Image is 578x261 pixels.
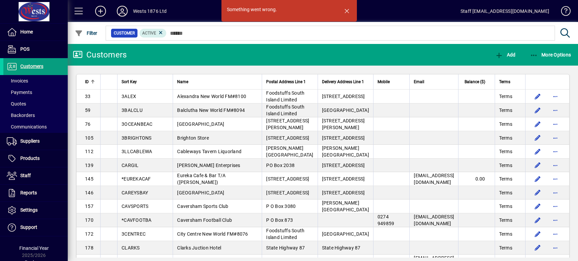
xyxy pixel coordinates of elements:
[3,87,68,98] a: Payments
[122,204,148,209] span: CAVSPORTS
[550,105,561,116] button: More options
[85,78,96,86] div: ID
[499,231,512,237] span: Terms
[266,190,309,195] span: [STREET_ADDRESS]
[85,176,93,182] span: 145
[85,163,93,168] span: 139
[85,108,91,113] span: 59
[378,214,394,226] span: 0274 949859
[266,163,295,168] span: PO Box 2038
[85,204,93,209] span: 157
[122,231,146,237] span: 3CENTREC
[3,98,68,110] a: Quotes
[177,78,258,86] div: Name
[532,187,543,198] button: Edit
[550,201,561,212] button: More options
[20,207,38,213] span: Settings
[122,121,153,127] span: 3OCEANBEAC
[322,190,365,195] span: [STREET_ADDRESS]
[177,163,240,168] span: [PERSON_NAME] Enterprises
[266,90,304,102] span: Foodstuffs South Island Limited
[499,107,512,114] span: Terms
[140,29,167,38] mat-chip: Activation Status: Active
[495,52,515,57] span: Add
[122,108,143,113] span: 3BALCLU
[3,75,68,87] a: Invoices
[499,121,512,127] span: Terms
[122,94,136,99] span: 3ALEX
[322,231,369,237] span: [GEOGRAPHIC_DATA]
[85,121,91,127] span: 76
[532,215,543,226] button: Edit
[530,52,571,57] span: More Options
[177,149,241,154] span: Cableways Tavern Liquorland
[266,176,309,182] span: [STREET_ADDRESS]
[532,133,543,143] button: Edit
[322,176,365,182] span: [STREET_ADDRESS]
[20,138,40,144] span: Suppliers
[322,163,365,168] span: [STREET_ADDRESS]
[322,108,369,113] span: [GEOGRAPHIC_DATA]
[532,201,543,212] button: Edit
[3,185,68,201] a: Reports
[85,245,93,251] span: 178
[322,118,365,130] span: [STREET_ADDRESS][PERSON_NAME]
[85,94,91,99] span: 33
[322,78,364,86] span: Delivery Address Line 1
[322,145,369,158] span: [PERSON_NAME][GEOGRAPHIC_DATA]
[73,27,99,39] button: Filter
[499,244,512,251] span: Terms
[111,5,133,17] button: Profile
[266,145,313,158] span: [PERSON_NAME][GEOGRAPHIC_DATA]
[414,214,454,226] span: [EMAIL_ADDRESS][DOMAIN_NAME]
[122,176,151,182] span: *EUREKACAF
[90,5,111,17] button: Add
[19,245,49,251] span: Financial Year
[414,173,454,185] span: [EMAIL_ADDRESS][DOMAIN_NAME]
[7,90,32,95] span: Payments
[550,160,561,171] button: More options
[550,242,561,253] button: More options
[322,200,369,212] span: [PERSON_NAME][GEOGRAPHIC_DATA]
[532,160,543,171] button: Edit
[266,118,309,130] span: [STREET_ADDRESS][PERSON_NAME]
[3,202,68,219] a: Settings
[499,78,510,86] span: Terms
[177,231,248,237] span: City Centre New World FM#8076
[3,219,68,236] a: Support
[528,49,573,61] button: More Options
[85,231,93,237] span: 172
[177,245,221,251] span: Clarks Juction Hotel
[20,156,40,161] span: Products
[414,78,424,86] span: Email
[550,215,561,226] button: More options
[177,173,226,185] span: Eureka Cafe & Bar T/A ([PERSON_NAME])
[20,29,33,34] span: Home
[493,49,517,61] button: Add
[458,172,495,186] td: 0.00
[322,135,365,141] span: [STREET_ADDRESS]
[499,203,512,210] span: Terms
[499,135,512,141] span: Terms
[499,175,512,182] span: Terms
[20,173,31,178] span: Staff
[177,121,224,127] span: [GEOGRAPHIC_DATA]
[177,108,245,113] span: Balclutha New World FM#8094
[499,162,512,169] span: Terms
[177,94,246,99] span: Alexandra New World FM#8100
[20,46,29,52] span: POS
[3,167,68,184] a: Staff
[73,49,127,60] div: Customers
[266,78,306,86] span: Postal Address Line 1
[266,245,305,251] span: State Highway 87
[142,31,156,35] span: Active
[122,190,148,195] span: CAREYSBAY
[7,124,47,129] span: Communications
[266,104,304,116] span: Foodstuffs South Island Limited
[499,93,512,100] span: Terms
[114,30,135,37] span: Customer
[3,133,68,150] a: Suppliers
[266,228,304,240] span: Foodstuffs South Island Limited
[7,113,35,118] span: Backorders
[133,6,167,17] div: Wests 1876 Ltd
